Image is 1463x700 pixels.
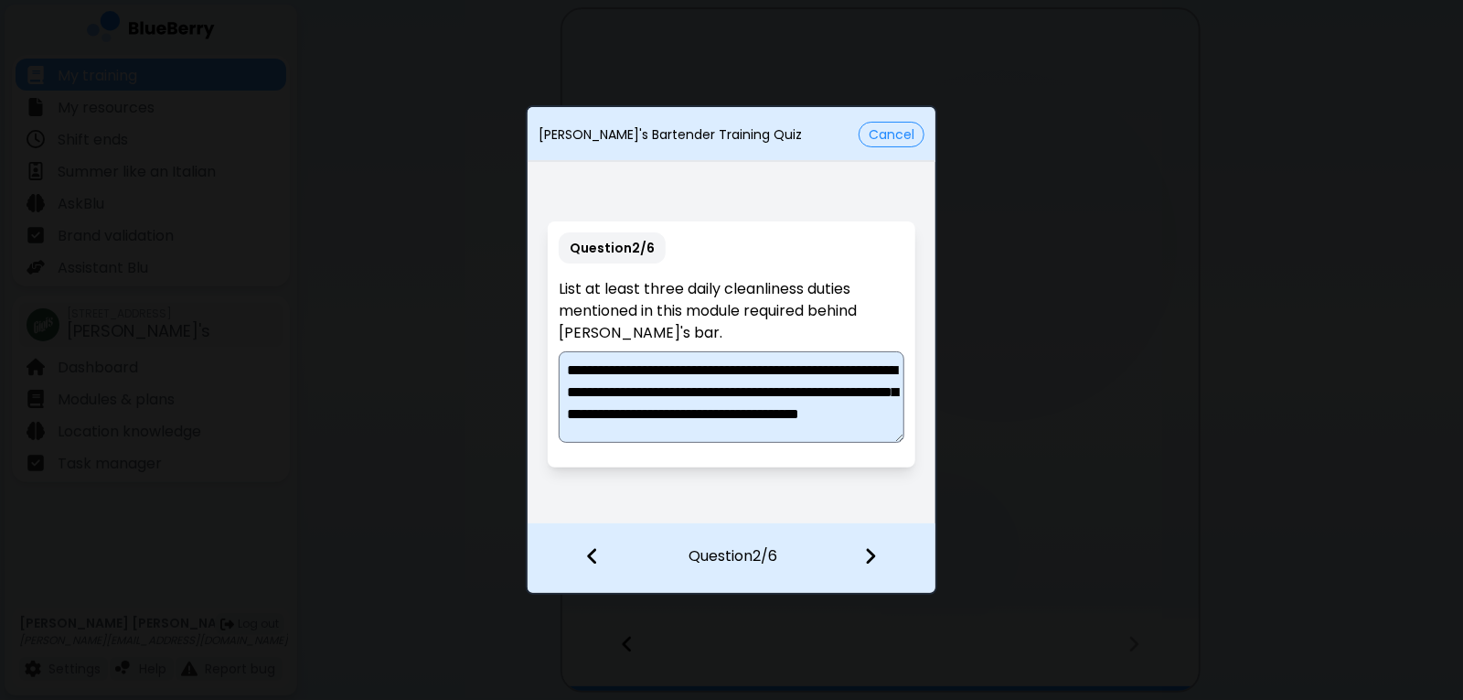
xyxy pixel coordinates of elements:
img: file icon [586,546,599,566]
p: Question 2 / 6 [559,232,666,264]
img: file icon [864,546,877,566]
p: List at least three daily cleanliness duties mentioned in this module required behind [PERSON_NAM... [559,278,903,344]
p: Question 2 / 6 [689,523,778,567]
p: [PERSON_NAME]'s Bartender Training Quiz [539,126,802,143]
button: Cancel [859,122,924,147]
